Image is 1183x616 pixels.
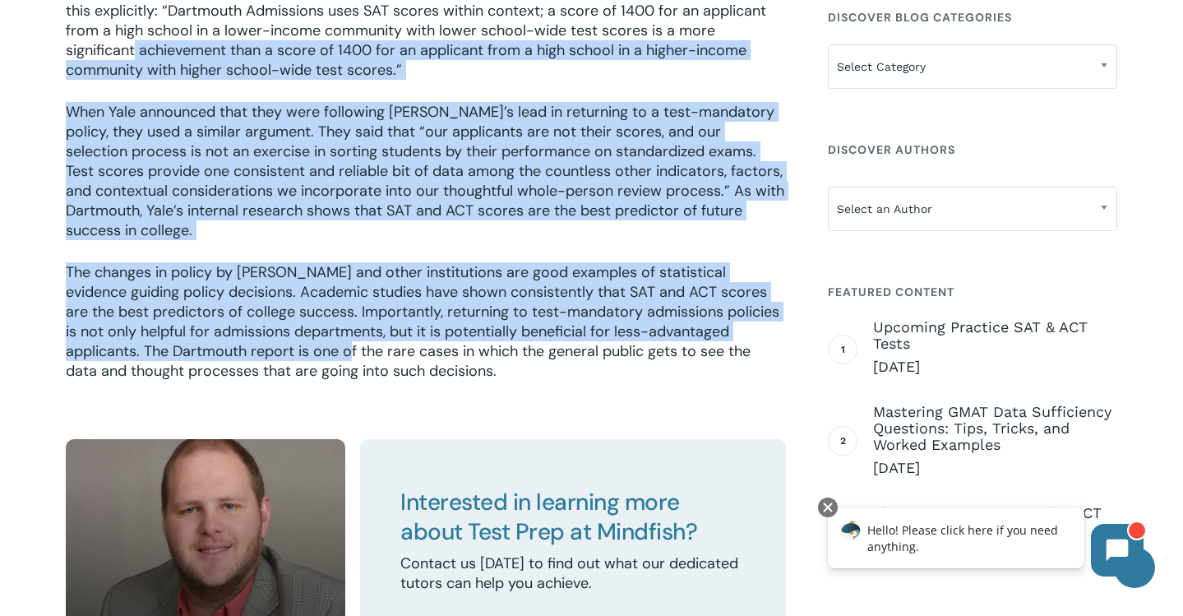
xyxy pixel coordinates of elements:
span: Select Category [828,44,1117,89]
h4: Discover Blog Categories [828,2,1117,32]
span: [DATE] [873,458,1117,478]
p: When Yale announced that they were following [PERSON_NAME]’s lead in returning to a test-mandator... [66,102,786,262]
h4: Discover Authors [828,135,1117,164]
span: Mastering GMAT Data Sufficiency Questions: Tips, Tricks, and Worked Examples [873,404,1117,453]
iframe: Chatbot [811,494,1160,593]
span: Select an Author [828,187,1117,231]
p: The changes in policy by [PERSON_NAME] and other institutions are good examples of statistical ev... [66,262,786,381]
p: Contact us [DATE] to find out what our dedicated tutors can help you achieve. [400,553,745,593]
h4: Featured Content [828,277,1117,307]
a: Mastering GMAT Data Sufficiency Questions: Tips, Tricks, and Worked Examples [DATE] [873,404,1117,478]
a: Upcoming Practice SAT & ACT Tests [DATE] [873,319,1117,377]
span: Select Category [829,49,1116,84]
span: Select an Author [829,192,1116,226]
span: Interested in learning more about Test Prep at Mindfish? [400,487,697,547]
span: Upcoming Practice SAT & ACT Tests [873,319,1117,352]
span: [DATE] [873,357,1117,377]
